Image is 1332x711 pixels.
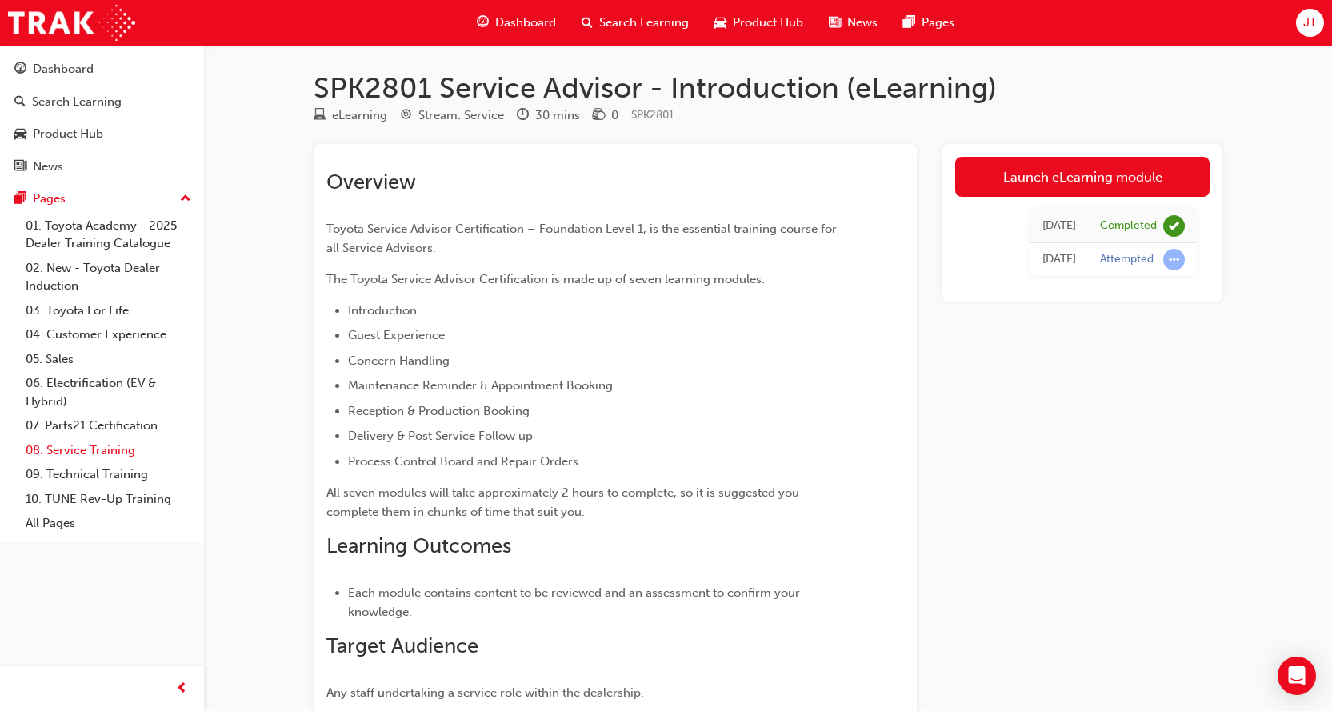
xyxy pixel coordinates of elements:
a: search-iconSearch Learning [569,6,702,39]
div: Pages [33,190,66,208]
span: guage-icon [477,13,489,33]
a: All Pages [19,511,198,536]
a: 01. Toyota Academy - 2025 Dealer Training Catalogue [19,214,198,256]
div: 0 [611,106,618,125]
span: Pages [922,14,954,32]
span: Any staff undertaking a service role within the dealership. [326,685,644,700]
span: All seven modules will take approximately 2 hours to complete, so it is suggested you complete th... [326,485,802,519]
a: 04. Customer Experience [19,322,198,347]
div: Price [593,106,618,126]
div: Wed Aug 27 2025 09:13:54 GMT+1000 (Australian Eastern Standard Time) [1042,250,1076,269]
span: Search Learning [599,14,689,32]
div: Completed [1100,218,1157,234]
span: Learning Outcomes [326,533,511,558]
span: car-icon [14,127,26,142]
div: Attempted [1100,252,1154,267]
span: News [847,14,878,32]
a: 08. Service Training [19,438,198,463]
div: Stream [400,106,504,126]
a: 03. Toyota For Life [19,298,198,323]
span: Introduction [348,303,417,318]
a: 07. Parts21 Certification [19,413,198,438]
span: guage-icon [14,62,26,77]
span: Maintenance Reminder & Appointment Booking [348,378,613,393]
span: Delivery & Post Service Follow up [348,429,533,443]
div: eLearning [332,106,387,125]
button: JT [1296,9,1324,37]
a: News [6,152,198,182]
img: Trak [8,5,135,41]
span: Reception & Production Booking [348,404,530,418]
a: car-iconProduct Hub [702,6,816,39]
span: money-icon [593,109,605,123]
span: The Toyota Service Advisor Certification is made up of seven learning modules: [326,272,765,286]
a: pages-iconPages [890,6,967,39]
div: News [33,158,63,176]
button: Pages [6,184,198,214]
span: news-icon [829,13,841,33]
div: Open Intercom Messenger [1278,657,1316,695]
span: JT [1303,14,1317,32]
a: Search Learning [6,87,198,117]
a: 09. Technical Training [19,462,198,487]
span: Product Hub [733,14,803,32]
button: DashboardSearch LearningProduct HubNews [6,51,198,184]
span: pages-icon [903,13,915,33]
span: car-icon [714,13,726,33]
a: 02. New - Toyota Dealer Induction [19,256,198,298]
span: news-icon [14,160,26,174]
span: Target Audience [326,633,478,658]
span: Overview [326,170,416,194]
a: Dashboard [6,54,198,84]
span: Concern Handling [348,354,450,368]
span: Guest Experience [348,328,445,342]
span: search-icon [14,95,26,110]
span: learningResourceType_ELEARNING-icon [314,109,326,123]
span: learningRecordVerb_ATTEMPT-icon [1163,249,1185,270]
span: up-icon [180,189,191,210]
span: Learning resource code [631,108,674,122]
div: Search Learning [32,93,122,111]
span: Toyota Service Advisor Certification – Foundation Level 1, is the essential training course for a... [326,222,840,255]
a: news-iconNews [816,6,890,39]
a: Product Hub [6,119,198,149]
a: 06. Electrification (EV & Hybrid) [19,371,198,413]
div: Product Hub [33,125,103,143]
div: Wed Aug 27 2025 09:46:59 GMT+1000 (Australian Eastern Standard Time) [1042,217,1076,235]
span: pages-icon [14,192,26,206]
span: Process Control Board and Repair Orders [348,454,578,469]
span: clock-icon [517,109,529,123]
span: Dashboard [495,14,556,32]
div: 30 mins [535,106,580,125]
h1: SPK2801 Service Advisor - Introduction (eLearning) [314,70,1222,106]
a: 10. TUNE Rev-Up Training [19,487,198,512]
div: Stream: Service [418,106,504,125]
a: guage-iconDashboard [464,6,569,39]
span: Each module contains content to be reviewed and an assessment to confirm your knowledge. [348,585,803,619]
div: Duration [517,106,580,126]
div: Type [314,106,387,126]
span: target-icon [400,109,412,123]
span: search-icon [582,13,593,33]
span: learningRecordVerb_COMPLETE-icon [1163,215,1185,237]
div: Dashboard [33,60,94,78]
a: 05. Sales [19,347,198,372]
span: prev-icon [176,679,188,699]
a: Launch eLearning module [955,157,1210,197]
